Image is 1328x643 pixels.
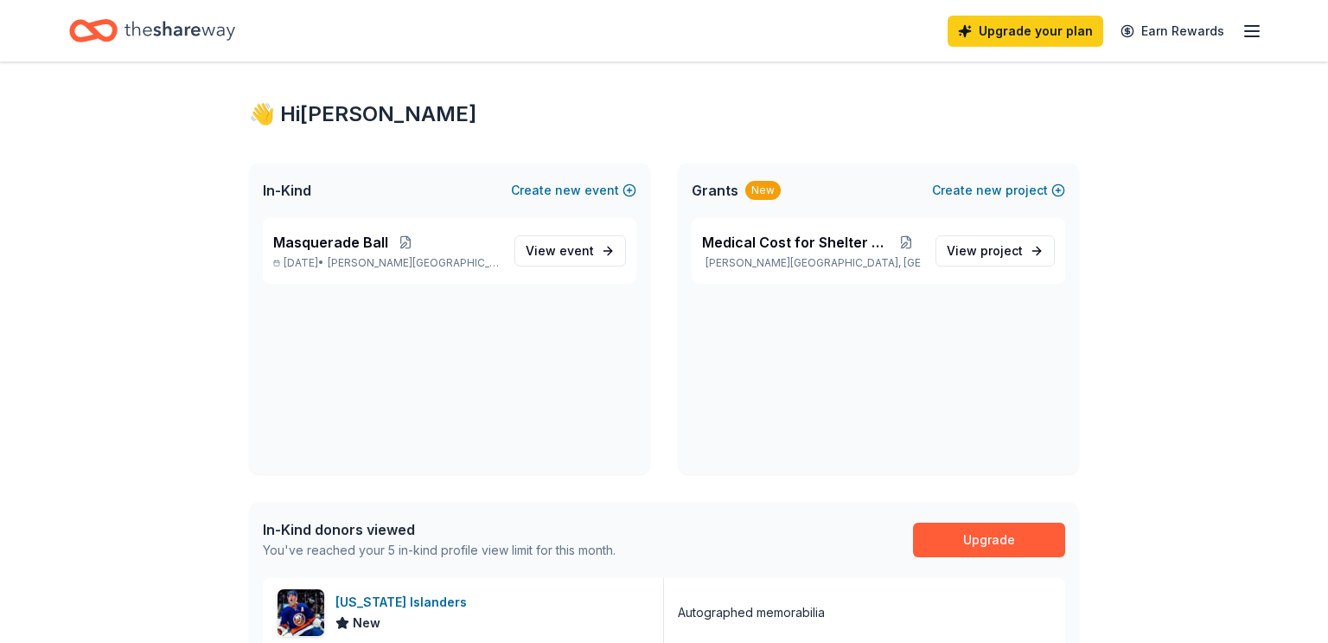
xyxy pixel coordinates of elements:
[948,16,1103,47] a: Upgrade your plan
[511,180,636,201] button: Createnewevent
[935,235,1055,267] a: View project
[745,181,781,200] div: New
[555,180,581,201] span: new
[263,540,616,561] div: You've reached your 5 in-kind profile view limit for this month.
[249,100,1079,128] div: 👋 Hi [PERSON_NAME]
[947,241,1023,261] span: View
[559,243,594,258] span: event
[514,235,626,267] a: View event
[932,180,1065,201] button: Createnewproject
[692,180,738,201] span: Grants
[335,592,474,613] div: [US_STATE] Islanders
[702,256,922,270] p: [PERSON_NAME][GEOGRAPHIC_DATA], [GEOGRAPHIC_DATA]
[263,519,616,540] div: In-Kind donors viewed
[526,241,594,261] span: View
[353,613,380,633] span: New
[328,256,501,270] span: [PERSON_NAME][GEOGRAPHIC_DATA], [GEOGRAPHIC_DATA]
[69,10,235,51] a: Home
[278,589,324,636] img: Image for New York Islanders
[913,523,1065,557] a: Upgrade
[273,232,388,253] span: Masquerade Ball
[980,243,1023,258] span: project
[263,180,311,201] span: In-Kind
[1110,16,1235,47] a: Earn Rewards
[273,256,501,270] p: [DATE] •
[976,180,1002,201] span: new
[678,602,825,623] div: Autographed memorabilia
[702,232,890,253] span: Medical Cost for Shelter Dogs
